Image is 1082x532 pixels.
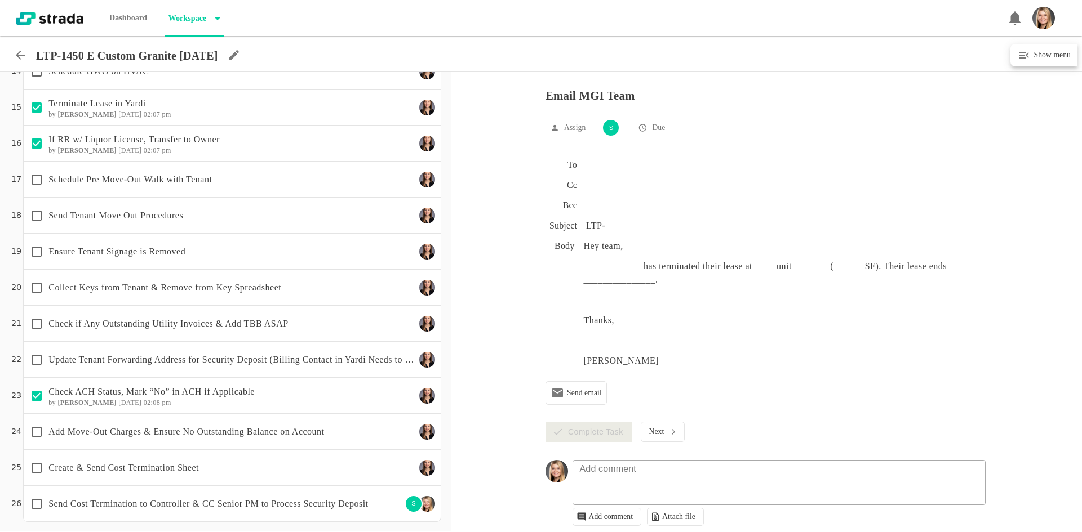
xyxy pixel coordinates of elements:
[48,399,415,406] h6: by [DATE] 02:08 pm
[1031,48,1071,62] h6: Show menu
[11,101,21,114] p: 15
[11,245,21,258] p: 19
[48,425,415,439] p: Add Move-Out Charges & Ensure No Outstanding Balance on Account
[48,317,415,330] p: Check if Any Outstanding Utility Invoices & Add TBB ASAP
[546,199,577,212] h6: Bcc
[405,495,423,513] div: S
[11,426,21,438] p: 24
[11,354,21,366] p: 22
[419,244,435,260] img: Ty Depies
[419,100,435,115] img: Ty Depies
[48,497,402,511] p: Send Cost Termination to Controller & CC Senior PM to Process Security Deposit
[57,146,117,154] b: [PERSON_NAME]
[583,239,987,253] p: Hey team,
[36,49,218,62] p: LTP-1450 E Custom Granite [DATE]
[649,427,664,436] p: Next
[419,496,435,512] img: Maggie Keasling
[11,137,21,150] p: 16
[48,110,415,118] h6: by [DATE] 02:07 pm
[419,352,435,368] img: Ty Depies
[419,388,435,404] img: Ty Depies
[57,399,117,406] b: [PERSON_NAME]
[48,97,415,110] p: Terminate Lease in Yardi
[16,12,83,25] img: strada-logo
[589,512,633,521] p: Add comment
[48,461,415,475] p: Create & Send Cost Termination Sheet
[48,173,415,186] p: Schedule Pre Move-Out Walk with Tenant
[583,260,987,287] p: ____________ has terminated their lease at ____ unit _______ (______ SF). Their lease ends ______...
[546,81,987,102] p: Email MGI Team
[48,281,415,294] p: Collect Keys from Tenant & Remove from Key Spreadsheet
[602,119,620,137] div: S
[11,390,21,402] p: 23
[546,239,574,253] h6: Body
[567,388,602,397] p: Send email
[11,498,21,510] p: 26
[419,316,435,332] img: Ty Depies
[574,462,642,476] p: Add comment
[11,462,21,474] p: 25
[11,318,21,330] p: 21
[662,512,695,521] p: Attach file
[652,122,665,133] p: Due
[419,460,435,476] img: Ty Depies
[419,424,435,440] img: Ty Depies
[546,219,577,233] h6: Subject
[11,281,21,294] p: 20
[1032,7,1055,29] img: filename_aULqtEq.jpg
[546,460,568,482] img: filename_aULqtEq.jpg
[586,219,605,233] div: LTP-
[583,314,987,327] p: Thanks,
[546,178,577,192] h6: Cc
[48,385,415,399] p: Check ACH Status, Mark “No” in ACH if Applicable
[57,110,117,118] b: [PERSON_NAME]
[419,172,435,187] img: Ty Depies
[583,354,987,368] p: [PERSON_NAME]
[11,173,21,186] p: 17
[48,245,415,258] p: Ensure Tenant Signage is Removed
[11,209,21,222] p: 18
[546,158,577,172] h6: To
[48,146,415,154] h6: by [DATE] 02:07 pm
[564,122,586,133] p: Assign
[165,7,207,30] p: Workspace
[48,353,415,366] p: Update Tenant Forwarding Address for Security Deposit (Billing Contact in Yardi Needs to Have Add...
[419,208,435,223] img: Ty Depies
[419,136,435,151] img: Ty Depies
[48,209,415,222] p: Send Tenant Move Out Procedures
[48,133,415,146] p: If RR w/ Liquor License, Transfer to Owner
[106,7,150,29] p: Dashboard
[419,280,435,296] img: Ty Depies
